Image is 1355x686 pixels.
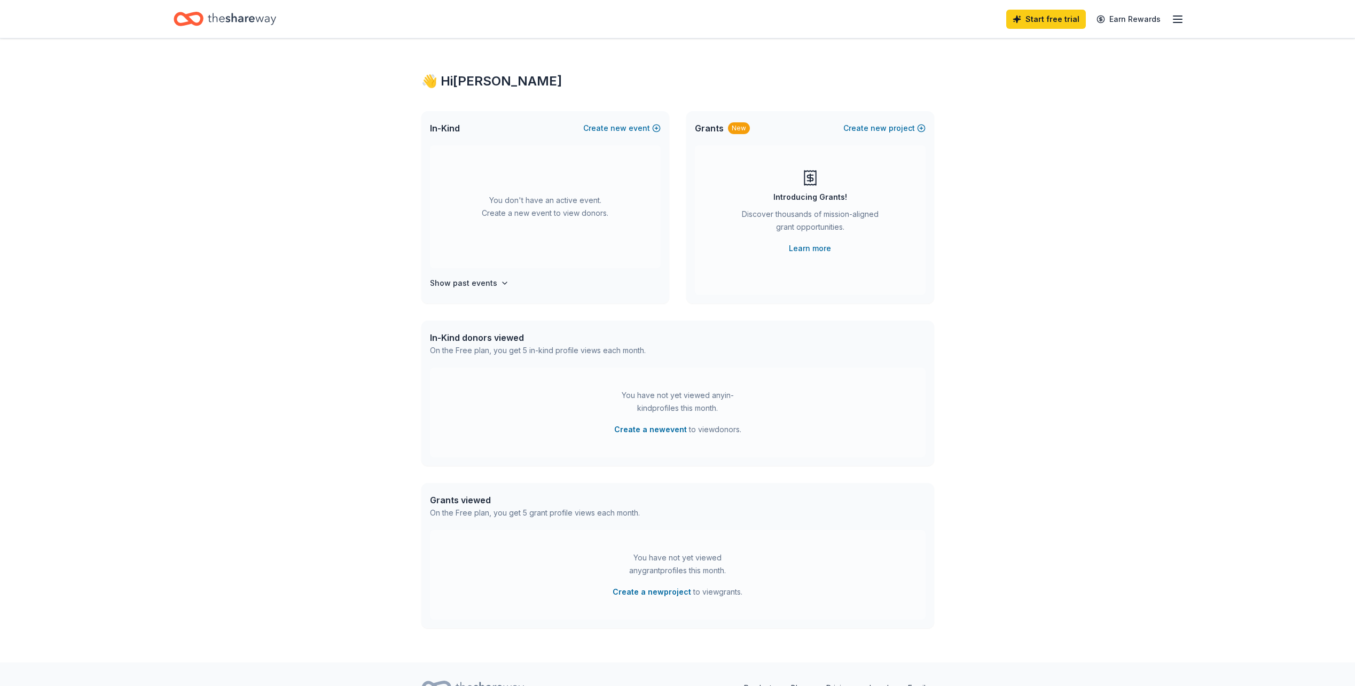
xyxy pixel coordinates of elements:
[610,122,626,135] span: new
[773,191,847,204] div: Introducing Grants!
[843,122,926,135] button: Createnewproject
[430,331,646,344] div: In-Kind donors viewed
[430,344,646,357] div: On the Free plan, you get 5 in-kind profile views each month.
[614,423,687,436] button: Create a newevent
[430,277,497,290] h4: Show past events
[613,586,742,598] span: to view grants .
[430,506,640,519] div: On the Free plan, you get 5 grant profile views each month.
[421,73,934,90] div: 👋 Hi [PERSON_NAME]
[1006,10,1086,29] a: Start free trial
[614,423,741,436] span: to view donors .
[613,586,691,598] button: Create a newproject
[174,6,276,32] a: Home
[430,145,661,268] div: You don't have an active event. Create a new event to view donors.
[430,277,509,290] button: Show past events
[583,122,661,135] button: Createnewevent
[695,122,724,135] span: Grants
[430,122,460,135] span: In-Kind
[728,122,750,134] div: New
[1090,10,1167,29] a: Earn Rewards
[789,242,831,255] a: Learn more
[738,208,883,238] div: Discover thousands of mission-aligned grant opportunities.
[611,551,745,577] div: You have not yet viewed any grant profiles this month.
[611,389,745,415] div: You have not yet viewed any in-kind profiles this month.
[871,122,887,135] span: new
[430,494,640,506] div: Grants viewed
